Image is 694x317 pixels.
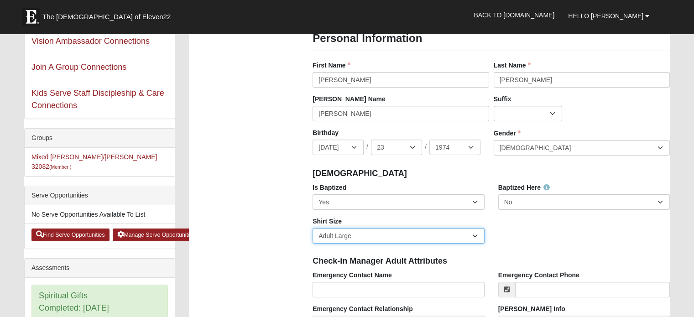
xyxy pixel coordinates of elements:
[49,164,71,170] small: (Member )
[42,12,171,21] span: The [DEMOGRAPHIC_DATA] of Eleven22
[313,32,670,45] h3: Personal Information
[31,36,150,46] a: Vision Ambassador Connections
[313,94,385,104] label: [PERSON_NAME] Name
[31,153,157,170] a: Mixed [PERSON_NAME]/[PERSON_NAME] 32082(Member )
[25,129,175,148] div: Groups
[467,4,561,26] a: Back to [DOMAIN_NAME]
[113,229,200,241] a: Manage Serve Opportunities
[498,304,565,313] label: [PERSON_NAME] Info
[561,5,656,27] a: Hello [PERSON_NAME]
[313,61,350,70] label: First Name
[313,217,342,226] label: Shirt Size
[17,3,200,26] a: The [DEMOGRAPHIC_DATA] of Eleven22
[494,129,521,138] label: Gender
[25,186,175,205] div: Serve Opportunities
[313,128,339,137] label: Birthday
[568,12,643,20] span: Hello [PERSON_NAME]
[31,229,110,241] a: Find Serve Opportunities
[25,259,175,278] div: Assessments
[313,304,412,313] label: Emergency Contact Relationship
[494,94,511,104] label: Suffix
[494,61,531,70] label: Last Name
[31,88,164,110] a: Kids Serve Staff Discipleship & Care Connections
[313,256,670,266] h4: Check-in Manager Adult Attributes
[313,169,670,179] h4: [DEMOGRAPHIC_DATA]
[425,142,427,152] span: /
[313,270,392,280] label: Emergency Contact Name
[25,205,175,224] li: No Serve Opportunities Available To List
[366,142,368,152] span: /
[313,183,346,192] label: Is Baptized
[498,270,579,280] label: Emergency Contact Phone
[22,8,40,26] img: Eleven22 logo
[498,183,550,192] label: Baptized Here
[31,62,126,72] a: Join A Group Connections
